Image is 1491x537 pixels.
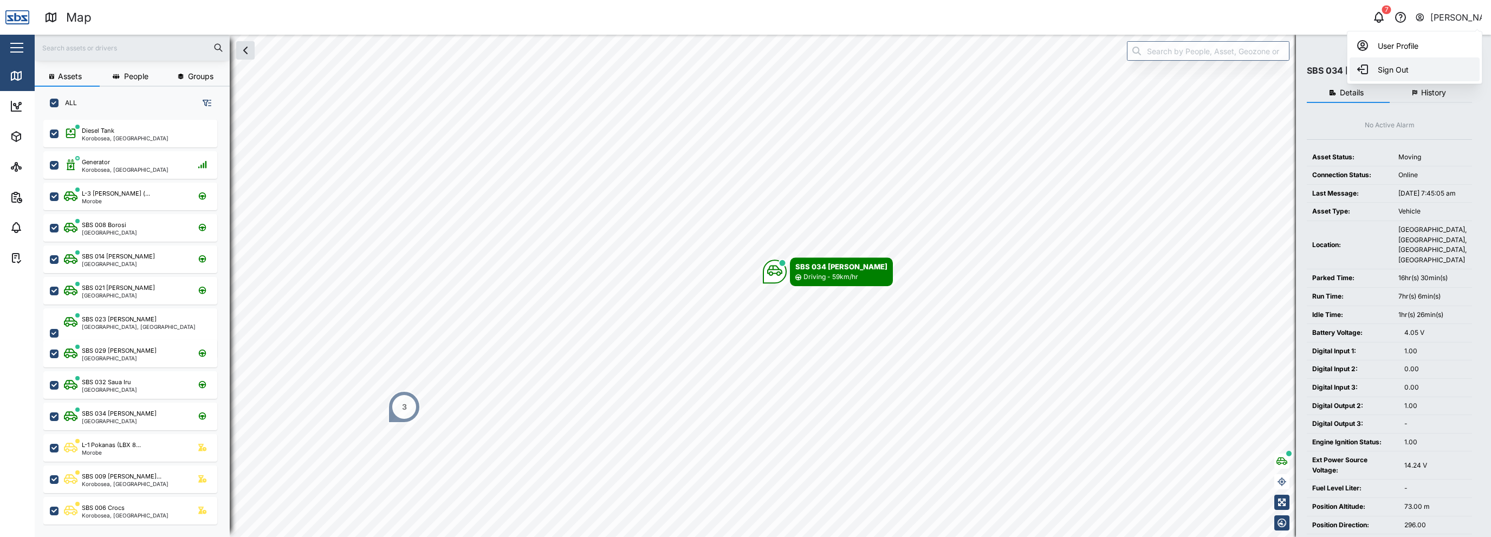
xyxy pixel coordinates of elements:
[1404,461,1467,471] div: 14.24 V
[1312,401,1393,411] div: Digital Output 2:
[124,73,148,80] span: People
[41,40,223,56] input: Search assets or drivers
[82,221,126,230] div: SBS 008 Borosi
[1312,502,1393,512] div: Position Altitude:
[1398,206,1467,217] div: Vehicle
[82,409,157,418] div: SBS 034 [PERSON_NAME]
[28,222,62,234] div: Alarms
[1312,152,1388,163] div: Asset Status:
[82,198,150,204] div: Morobe
[1398,225,1467,265] div: [GEOGRAPHIC_DATA], [GEOGRAPHIC_DATA], [GEOGRAPHIC_DATA], [GEOGRAPHIC_DATA]
[1312,346,1393,357] div: Digital Input 1:
[1312,328,1393,338] div: Battery Voltage:
[1404,364,1467,374] div: 0.00
[82,503,125,513] div: SBS 006 Crocs
[82,261,155,267] div: [GEOGRAPHIC_DATA]
[1415,10,1482,25] button: [PERSON_NAME]
[82,135,168,141] div: Korobosea, [GEOGRAPHIC_DATA]
[1404,383,1467,393] div: 0.00
[188,73,213,80] span: Groups
[1312,437,1393,448] div: Engine Ignition Status:
[35,35,1491,537] canvas: Map
[1340,89,1364,96] span: Details
[1421,89,1446,96] span: History
[82,230,137,235] div: [GEOGRAPHIC_DATA]
[59,99,77,107] label: ALL
[1398,170,1467,180] div: Online
[82,126,114,135] div: Diesel Tank
[803,272,858,282] div: Driving - 59km/hr
[1382,5,1391,14] div: 7
[82,252,155,261] div: SBS 014 [PERSON_NAME]
[1312,310,1388,320] div: Idle Time:
[1312,206,1388,217] div: Asset Type:
[1404,520,1467,530] div: 296.00
[28,161,54,173] div: Sites
[5,5,29,29] img: Main Logo
[28,131,62,143] div: Assets
[82,324,196,329] div: [GEOGRAPHIC_DATA], [GEOGRAPHIC_DATA]
[1312,292,1388,302] div: Run Time:
[28,100,77,112] div: Dashboard
[1312,483,1393,494] div: Fuel Level Liter:
[1356,39,1473,52] div: User Profile
[1312,455,1393,475] div: Ext Power Source Voltage:
[1404,328,1467,338] div: 4.05 V
[28,191,65,203] div: Reports
[82,513,168,518] div: Korobosea, [GEOGRAPHIC_DATA]
[1404,419,1467,429] div: -
[402,401,407,413] div: 3
[1312,419,1393,429] div: Digital Output 3:
[28,252,58,264] div: Tasks
[1312,383,1393,393] div: Digital Input 3:
[1312,364,1393,374] div: Digital Input 2:
[66,8,92,27] div: Map
[1307,64,1418,77] div: SBS 034 [PERSON_NAME]
[795,261,887,272] div: SBS 034 [PERSON_NAME]
[1398,310,1467,320] div: 1hr(s) 26min(s)
[1404,346,1467,357] div: 1.00
[82,481,168,487] div: Korobosea, [GEOGRAPHIC_DATA]
[82,158,110,167] div: Generator
[1312,170,1388,180] div: Connection Status:
[82,315,157,324] div: SBS 023 [PERSON_NAME]
[82,472,161,481] div: SBS 009 [PERSON_NAME]...
[1404,401,1467,411] div: 1.00
[58,73,82,80] span: Assets
[1312,273,1388,283] div: Parked Time:
[82,387,137,392] div: [GEOGRAPHIC_DATA]
[388,391,420,423] div: Map marker
[1312,189,1388,199] div: Last Message:
[1430,11,1482,24] div: [PERSON_NAME]
[82,167,168,172] div: Korobosea, [GEOGRAPHIC_DATA]
[1404,437,1467,448] div: 1.00
[82,283,155,293] div: SBS 021 [PERSON_NAME]
[28,70,53,82] div: Map
[82,441,141,450] div: L-1 Pokanas (LBX 8...
[1312,240,1388,250] div: Location:
[82,346,157,355] div: SBS 029 [PERSON_NAME]
[1398,189,1467,199] div: [DATE] 7:45:05 am
[82,293,155,298] div: [GEOGRAPHIC_DATA]
[82,355,157,361] div: [GEOGRAPHIC_DATA]
[1127,41,1289,61] input: Search by People, Asset, Geozone or Place
[82,450,141,455] div: Morobe
[1365,120,1415,131] div: No Active Alarm
[82,378,131,387] div: SBS 032 Saua Iru
[1347,31,1482,84] div: [PERSON_NAME]
[1312,520,1393,530] div: Position Direction:
[1398,273,1467,283] div: 16hr(s) 30min(s)
[1404,483,1467,494] div: -
[763,257,893,286] div: Map marker
[1398,292,1467,302] div: 7hr(s) 6min(s)
[82,418,157,424] div: [GEOGRAPHIC_DATA]
[1356,63,1473,76] div: Sign Out
[43,116,229,528] div: grid
[82,189,150,198] div: L-3 [PERSON_NAME] (...
[1404,502,1467,512] div: 73.00 m
[1398,152,1467,163] div: Moving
